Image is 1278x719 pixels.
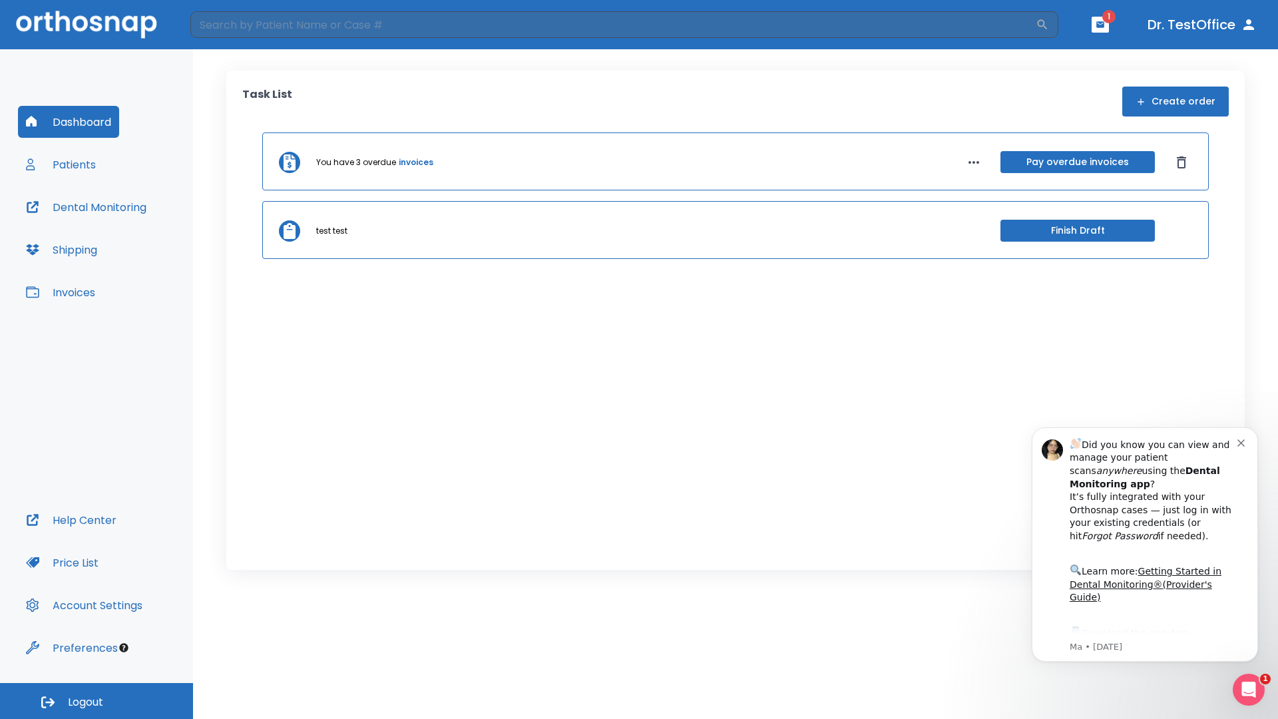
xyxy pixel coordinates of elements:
[1012,411,1278,712] iframe: Intercom notifications message
[18,106,119,138] button: Dashboard
[18,632,126,664] button: Preferences
[118,642,130,654] div: Tooltip anchor
[1122,87,1229,117] button: Create order
[316,225,347,237] p: test test
[1142,13,1262,37] button: Dr. TestOffice
[16,11,157,38] img: Orthosnap
[18,547,106,579] button: Price List
[1000,220,1155,242] button: Finish Draft
[18,234,105,266] button: Shipping
[242,87,292,117] p: Task List
[18,589,150,621] button: Account Settings
[190,11,1036,38] input: Search by Patient Name or Case #
[1171,152,1192,173] button: Dismiss
[399,156,433,168] a: invoices
[1102,10,1116,23] span: 1
[18,191,154,223] button: Dental Monitoring
[68,695,103,710] span: Logout
[1260,674,1271,684] span: 1
[1000,151,1155,173] button: Pay overdue invoices
[18,504,124,536] button: Help Center
[1233,674,1265,706] iframe: Intercom live chat
[18,276,103,308] button: Invoices
[18,148,104,180] button: Patients
[316,156,396,168] p: You have 3 overdue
